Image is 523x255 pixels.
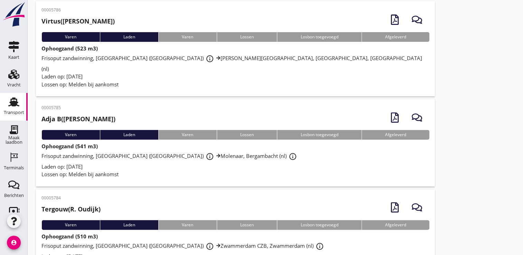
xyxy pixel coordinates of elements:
[41,205,101,214] h2: (R. Oudijk)
[41,130,100,140] div: Varen
[217,220,277,230] div: Lossen
[277,220,362,230] div: Losbon toegevoegd
[362,32,430,42] div: Afgeleverd
[41,45,98,52] strong: Ophoogzand (523 m3)
[41,195,101,201] p: 00005784
[41,163,83,170] span: Laden op: [DATE]
[41,32,100,42] div: Varen
[362,130,430,140] div: Afgeleverd
[41,55,422,72] span: Frisoput zandwinning, [GEOGRAPHIC_DATA] ([GEOGRAPHIC_DATA]) [PERSON_NAME][GEOGRAPHIC_DATA], [GEOG...
[206,152,214,161] i: info_outline
[316,242,324,251] i: info_outline
[41,152,299,159] span: Frisoput zandwinning, [GEOGRAPHIC_DATA] ([GEOGRAPHIC_DATA]) Molenaar, Bergambacht (nl)
[4,193,24,198] div: Berichten
[158,32,217,42] div: Varen
[41,114,115,124] h2: ([PERSON_NAME])
[8,55,19,59] div: Kaart
[158,130,217,140] div: Varen
[217,32,277,42] div: Lossen
[7,236,21,249] i: account_circle
[41,242,326,249] span: Frisoput zandwinning, [GEOGRAPHIC_DATA] ([GEOGRAPHIC_DATA]) Zwammerdam CZB, Zwammerdam (nl)
[100,32,159,42] div: Laden
[1,2,26,27] img: logo-small.a267ee39.svg
[41,17,60,25] strong: Virtus
[7,83,21,87] div: Vracht
[41,7,115,13] p: 00005786
[41,73,83,80] span: Laden op: [DATE]
[41,205,68,213] strong: Tergouw
[100,130,159,140] div: Laden
[41,143,98,150] strong: Ophoogzand (541 m3)
[206,55,214,63] i: info_outline
[277,130,362,140] div: Losbon toegevoegd
[36,1,435,96] a: 00005786Virtus([PERSON_NAME])VarenLadenVarenLossenLosbon toegevoegdAfgeleverdOphoogzand (523 m3)F...
[41,105,115,111] p: 00005785
[4,166,24,170] div: Terminals
[217,130,277,140] div: Lossen
[41,17,115,26] h2: ([PERSON_NAME])
[4,110,24,115] div: Transport
[289,152,297,161] i: info_outline
[362,220,430,230] div: Afgeleverd
[100,220,159,230] div: Laden
[41,115,61,123] strong: Adja B
[41,220,100,230] div: Varen
[36,99,435,187] a: 00005785Adja B([PERSON_NAME])VarenLadenVarenLossenLosbon toegevoegdAfgeleverdOphoogzand (541 m3)F...
[206,242,214,251] i: info_outline
[41,171,119,178] span: Lossen op: Melden bij aankomst
[41,81,119,88] span: Lossen op: Melden bij aankomst
[277,32,362,42] div: Losbon toegevoegd
[158,220,217,230] div: Varen
[41,233,98,240] strong: Ophoogzand (510 m3)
